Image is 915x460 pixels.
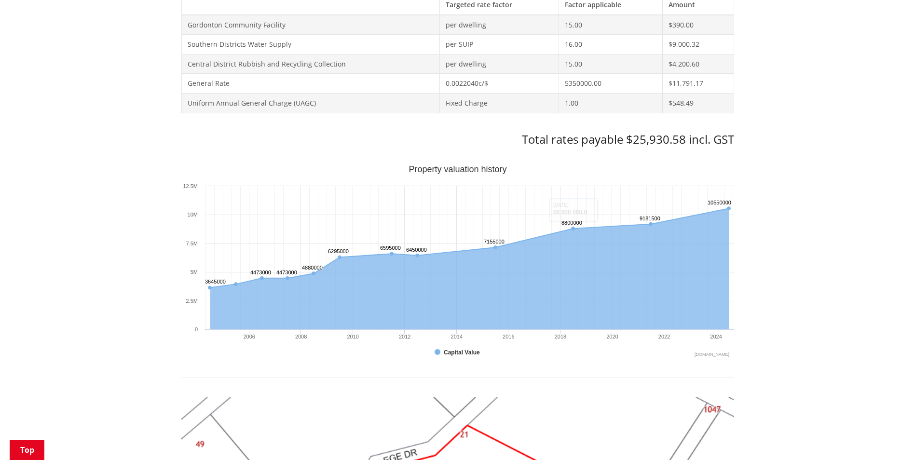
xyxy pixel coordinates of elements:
td: $9,000.32 [663,35,734,54]
path: Tuesday, Jun 30, 12:00, 6,295,000. Capital Value. [338,256,341,259]
td: $11,791.17 [663,74,734,94]
text: 8800000 [561,220,582,226]
text: 0 [194,326,197,332]
text: 12.5M [183,183,198,189]
td: per dwelling [439,54,559,74]
text: 9181500 [640,216,660,221]
text: 5M [190,269,197,275]
path: Wednesday, Jun 30, 12:00, 9,181,500. Capital Value. [649,222,653,226]
td: per dwelling [439,15,559,35]
text: 7.5M [186,241,197,246]
td: $548.49 [663,93,734,113]
path: Tuesday, Jun 30, 12:00, 7,155,000. Capital Value. [493,245,497,249]
text: 10M [187,212,197,217]
a: Top [10,440,44,460]
text: 2020 [606,334,618,339]
td: $390.00 [663,15,734,35]
iframe: Messenger Launcher [871,419,905,454]
text: 6450000 [406,247,427,253]
text: 3645000 [205,279,226,284]
td: 1.00 [559,93,663,113]
text: 2018 [554,334,566,339]
path: Saturday, Jun 30, 12:00, 6,450,000. Capital Value. [415,254,419,257]
text: Property valuation history [409,164,506,174]
text: 2.5M [186,298,197,304]
path: Saturday, Jun 30, 12:00, 8,800,000. Capital Value. [571,227,574,230]
text: 6595000 [380,245,401,251]
td: 5350000.00 [559,74,663,94]
text: 10550000 [708,200,731,205]
text: 2014 [451,334,462,339]
text: 2024 [710,334,722,339]
td: 15.00 [559,15,663,35]
path: Monday, Jun 30, 12:00, 4,880,000. Capital Value. [312,271,315,275]
path: Saturday, Jun 30, 12:00, 4,473,000. Capital Value. [285,276,289,280]
path: Thursday, Jun 30, 12:00, 6,595,000. Capital Value. [390,252,394,256]
td: Fixed Charge [439,93,559,113]
path: Friday, Jun 30, 12:00, 4,473,000. Capital Value. [259,276,263,280]
path: Wednesday, Jun 30, 12:00, 3,645,000. Capital Value. [207,286,211,290]
path: Sunday, Jun 30, 12:00, 10,550,000. Capital Value. [726,207,730,211]
h3: Total rates payable $25,930.58 incl. GST [181,133,734,147]
text: 2022 [658,334,669,339]
svg: Interactive chart [181,165,734,358]
td: Southern Districts Water Supply [181,35,439,54]
text: Chart credits: Highcharts.com [694,352,729,357]
text: 2010 [347,334,358,339]
text: 7155000 [484,239,505,244]
text: 2006 [243,334,255,339]
td: Uniform Annual General Charge (UAGC) [181,93,439,113]
td: $4,200.60 [663,54,734,74]
td: Gordonton Community Facility [181,15,439,35]
button: Show Capital Value [435,348,481,357]
div: Property valuation history. Highcharts interactive chart. [181,165,734,358]
text: 2016 [503,334,514,339]
td: 0.0022040c/$ [439,74,559,94]
text: 6295000 [328,248,349,254]
path: Thursday, Jun 30, 12:00, 3,945,000. Capital Value. [234,283,238,286]
text: 4473000 [250,270,271,275]
td: Central District Rubbish and Recycling Collection [181,54,439,74]
td: 15.00 [559,54,663,74]
text: 4880000 [302,265,323,271]
text: 2012 [398,334,410,339]
td: per SUIP [439,35,559,54]
text: 2008 [295,334,306,339]
td: 16.00 [559,35,663,54]
text: 4473000 [276,270,297,275]
td: General Rate [181,74,439,94]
